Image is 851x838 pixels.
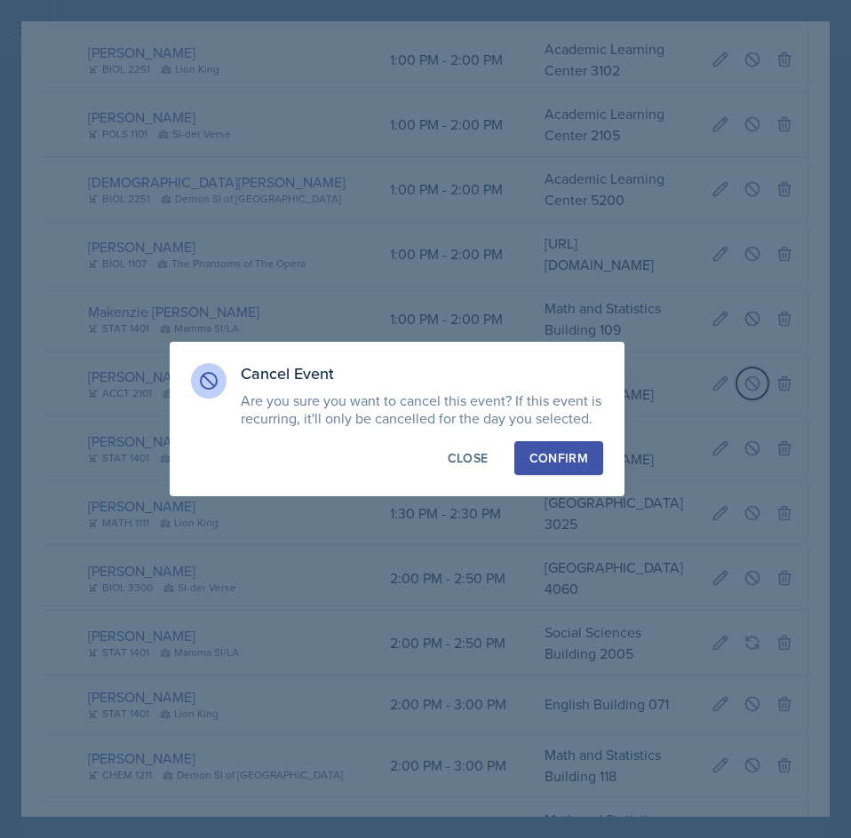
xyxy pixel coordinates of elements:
h3: Cancel Event [241,363,603,384]
p: Are you sure you want to cancel this event? If this event is recurring, it'll only be cancelled f... [241,391,603,427]
div: Close [448,449,489,467]
div: Confirm [529,449,588,467]
button: Close [433,441,504,475]
button: Confirm [514,441,603,475]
